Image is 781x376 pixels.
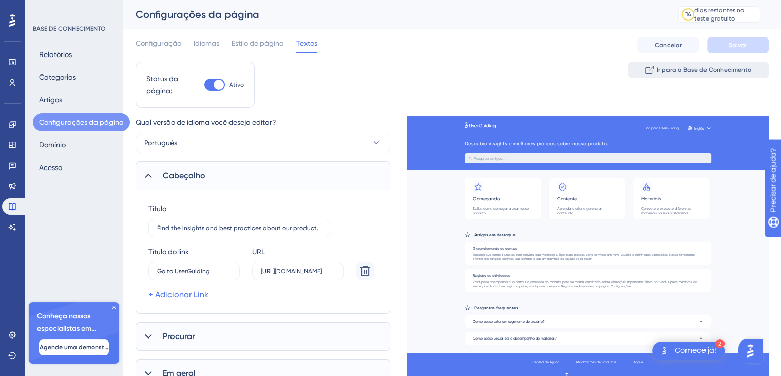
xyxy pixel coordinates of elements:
button: Relatórios [33,45,78,64]
font: Salvar [729,42,747,49]
font: Cabeçalho [163,171,205,180]
button: Artigos [33,90,68,109]
font: Procurar [163,331,195,341]
font: Comece já! [675,346,716,354]
button: Salvar [707,37,769,53]
font: Configurações da página [136,8,259,21]
input: https://www.example.com [261,268,335,275]
font: Configurações da página [39,118,124,126]
font: Português [144,139,177,147]
font: Textos [296,39,317,47]
font: Configuração [136,39,181,47]
img: imagem-do-lançador-texto-alternativo [658,345,671,357]
font: Agende uma demonstração [40,344,122,351]
font: Acesso [39,163,62,172]
font: dias restantes no teste gratuito [694,7,744,22]
font: 2 [718,341,721,347]
font: Ir para a Base de Conhecimento [657,66,751,73]
font: 14 [685,11,691,18]
font: Precisar de ajuda? [24,5,88,12]
font: Cancelar [655,42,682,49]
font: Qual versão de idioma você deseja editar? [136,118,276,126]
font: BASE DE CONHECIMENTO [33,25,106,32]
button: Acesso [33,158,68,177]
font: Artigos [39,96,62,104]
button: Configurações da página [33,113,130,131]
font: + Adicionar Link [148,290,208,299]
font: Estilo de página [232,39,284,47]
input: Descubra insights e melhores práticas sobre nosso produto. [157,224,322,232]
input: Título do link [157,268,231,275]
button: Domínio [33,136,72,154]
button: Agende uma demonstração [39,339,109,355]
button: Cancelar [637,37,699,53]
font: Idiomas [194,39,219,47]
font: URL [252,248,265,256]
font: Relatórios [39,50,72,59]
font: Título do link [148,248,189,256]
iframe: Iniciador do Assistente de IA do UserGuiding [738,335,769,366]
div: Abra a lista de verificação Comece!, módulos restantes: 2 [652,342,725,360]
font: Título [148,204,166,213]
button: Ir para a Base de Conhecimento [628,62,769,78]
font: Domínio [39,141,66,149]
button: Categorias [33,68,82,86]
font: Categorias [39,73,76,81]
button: Português [136,133,390,153]
font: Ativo [229,81,244,88]
font: Conheça nossos especialistas em integração 🎧 [37,312,97,345]
font: Status da página: [146,74,178,95]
